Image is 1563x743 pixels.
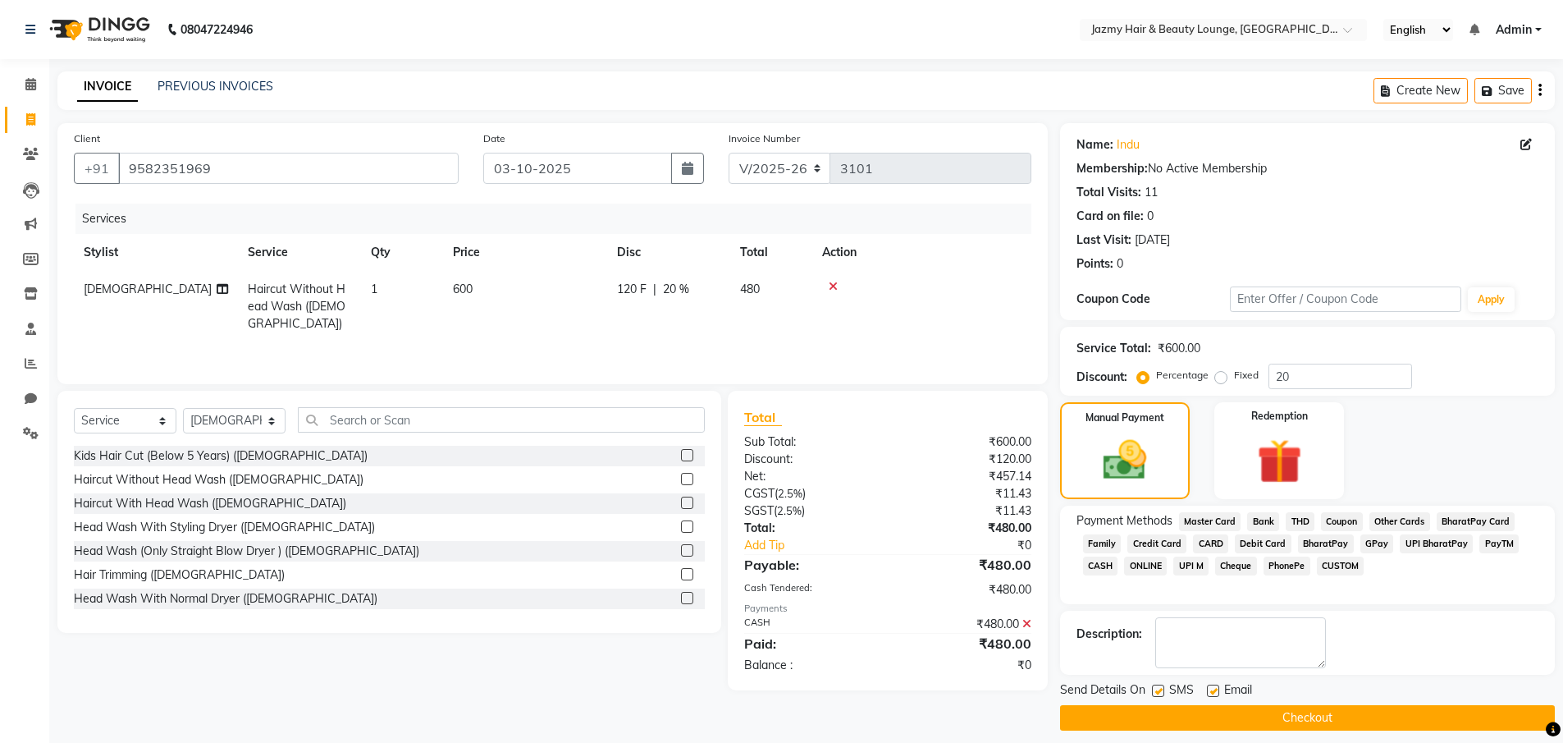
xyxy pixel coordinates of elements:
div: Sub Total: [732,433,888,451]
div: ( ) [732,485,888,502]
a: INVOICE [77,72,138,102]
div: Balance : [732,657,888,674]
div: CASH [732,616,888,633]
div: Points: [1076,255,1113,273]
div: Net: [732,468,888,485]
label: Date [483,131,505,146]
th: Service [238,234,361,271]
th: Qty [361,234,443,271]
span: 600 [453,282,473,296]
span: 2.5% [778,487,802,500]
div: Head Wash (Only Straight Blow Dryer ) ([DEMOGRAPHIC_DATA]) [74,543,419,560]
span: CASH [1083,557,1118,576]
div: Card on file: [1076,208,1144,225]
div: Discount: [732,451,888,468]
div: Membership: [1076,160,1148,177]
div: ₹600.00 [888,433,1044,451]
span: 1 [371,282,377,296]
div: ₹480.00 [888,634,1044,654]
div: ₹480.00 [888,581,1044,599]
span: BharatPay Card [1437,512,1515,531]
div: No Active Membership [1076,160,1538,177]
span: SMS [1169,681,1194,702]
span: Coupon [1321,512,1363,531]
span: CARD [1193,534,1228,553]
span: THD [1286,512,1314,531]
span: Send Details On [1060,681,1145,702]
div: Cash Tendered: [732,581,888,599]
span: ONLINE [1124,557,1167,576]
span: UPI M [1173,557,1209,576]
div: 0 [1147,208,1154,225]
input: Search or Scan [298,407,705,433]
div: ( ) [732,502,888,520]
div: Payments [744,602,1031,616]
span: Total [744,409,782,426]
label: Redemption [1251,409,1308,424]
div: Coupon Code [1076,291,1231,308]
div: Kids Hair Cut (Below 5 Years) ([DEMOGRAPHIC_DATA]) [74,447,368,465]
div: Hair Trimming ([DEMOGRAPHIC_DATA]) [74,566,285,584]
button: Create New [1373,78,1468,103]
th: Stylist [74,234,238,271]
b: 08047224946 [181,7,253,53]
div: 0 [1117,255,1123,273]
span: Family [1083,534,1122,553]
label: Manual Payment [1085,410,1164,425]
span: GPay [1360,534,1394,553]
span: UPI BharatPay [1400,534,1473,553]
span: [DEMOGRAPHIC_DATA] [84,282,212,296]
div: ₹457.14 [888,468,1044,485]
div: Service Total: [1076,340,1151,357]
div: Description: [1076,626,1142,643]
label: Percentage [1156,368,1209,383]
div: Head Wash With Styling Dryer ([DEMOGRAPHIC_DATA]) [74,519,375,536]
label: Invoice Number [729,131,800,146]
div: ₹600.00 [1158,340,1200,357]
div: Payable: [732,555,888,575]
div: 11 [1145,184,1158,201]
span: 2.5% [777,504,802,517]
div: Last Visit: [1076,232,1131,249]
span: 480 [740,282,760,296]
span: Other Cards [1369,512,1430,531]
div: [DATE] [1135,232,1170,249]
th: Action [812,234,1031,271]
div: Haircut Without Head Wash ([DEMOGRAPHIC_DATA]) [74,471,363,488]
span: Bank [1247,512,1279,531]
input: Search by Name/Mobile/Email/Code [118,153,459,184]
div: Discount: [1076,369,1127,386]
button: Apply [1468,287,1515,312]
label: Fixed [1234,368,1259,383]
span: Debit Card [1235,534,1291,553]
span: Email [1224,681,1252,702]
div: Paid: [732,634,888,654]
span: Cheque [1215,557,1257,576]
span: Credit Card [1127,534,1186,553]
div: ₹0 [888,657,1044,674]
span: BharatPay [1298,534,1354,553]
img: _gift.svg [1243,433,1316,489]
span: Admin [1496,21,1532,39]
div: ₹11.43 [888,502,1044,520]
div: Head Wash With Normal Dryer ([DEMOGRAPHIC_DATA]) [74,590,377,608]
div: Total: [732,520,888,537]
img: logo [42,7,154,53]
span: SGST [744,503,774,518]
div: Haircut With Head Wash ([DEMOGRAPHIC_DATA]) [74,495,346,512]
div: ₹11.43 [888,485,1044,502]
th: Price [443,234,607,271]
a: PREVIOUS INVOICES [158,79,273,94]
span: | [653,281,656,298]
div: ₹0 [914,537,1044,554]
input: Enter Offer / Coupon Code [1230,287,1461,312]
span: CGST [744,486,775,501]
span: Payment Methods [1076,512,1172,530]
span: PhonePe [1264,557,1310,576]
th: Total [730,234,812,271]
div: ₹480.00 [888,555,1044,575]
span: Master Card [1179,512,1241,531]
th: Disc [607,234,730,271]
span: CUSTOM [1317,557,1364,576]
div: Name: [1076,136,1113,154]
